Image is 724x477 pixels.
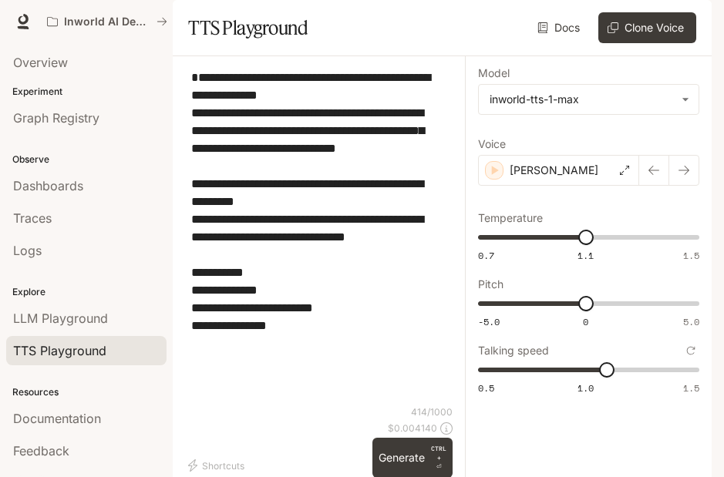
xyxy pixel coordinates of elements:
button: Clone Voice [598,12,696,43]
div: inworld-tts-1-max [479,85,699,114]
p: CTRL + [431,444,446,462]
span: 1.0 [578,381,594,395]
p: Voice [478,139,506,149]
span: 1.1 [578,249,594,262]
p: $ 0.004140 [388,422,437,435]
span: 0.7 [478,249,494,262]
span: 5.0 [683,315,699,328]
p: Pitch [478,279,503,290]
p: Model [478,68,510,79]
h1: TTS Playground [188,12,308,43]
span: 1.5 [683,249,699,262]
p: Temperature [478,213,543,223]
span: 1.5 [683,381,699,395]
span: -5.0 [478,315,500,328]
p: [PERSON_NAME] [510,163,598,178]
a: Docs [534,12,586,43]
span: 0.5 [478,381,494,395]
p: Talking speed [478,345,549,356]
p: 414 / 1000 [411,405,453,418]
span: 0 [583,315,588,328]
p: ⏎ [431,444,446,472]
button: Reset to default [682,342,699,359]
div: inworld-tts-1-max [490,92,674,107]
button: All workspaces [40,6,174,37]
p: Inworld AI Demos [64,15,150,29]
